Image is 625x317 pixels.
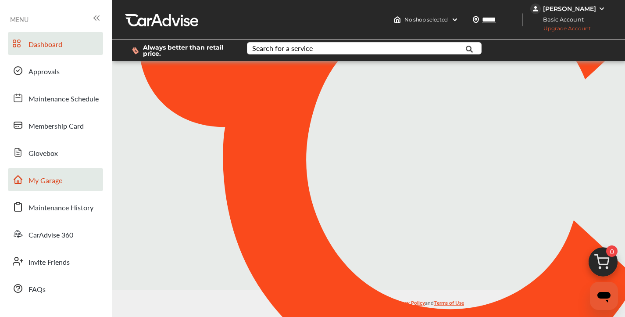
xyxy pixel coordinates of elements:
[394,16,401,23] img: header-home-logo.8d720a4f.svg
[29,202,93,214] span: Maintenance History
[8,195,103,218] a: Maintenance History
[132,47,139,54] img: dollor_label_vector.a70140d1.svg
[472,16,479,23] img: location_vector.a44bc228.svg
[543,5,596,13] div: [PERSON_NAME]
[29,66,60,78] span: Approvals
[10,16,29,23] span: MENU
[112,298,625,307] p: By using the CarAdvise application, you agree to our and
[522,13,523,26] img: header-divider.bc55588e.svg
[252,45,313,52] div: Search for a service
[404,16,448,23] span: No shop selected
[8,250,103,273] a: Invite Friends
[8,114,103,137] a: Membership Card
[598,5,605,12] img: WGsFRI8htEPBVLJbROoPRyZpYNWhNONpIPPETTm6eUC0GeLEiAAAAAElFTkSuQmCC
[29,284,46,295] span: FAQs
[29,257,70,268] span: Invite Friends
[8,168,103,191] a: My Garage
[8,277,103,300] a: FAQs
[582,243,624,285] img: cart_icon.3d0951e8.svg
[531,15,590,24] span: Basic Account
[29,94,99,105] span: Maintenance Schedule
[29,39,62,50] span: Dashboard
[8,223,103,245] a: CarAdvise 360
[8,32,103,55] a: Dashboard
[451,16,458,23] img: header-down-arrow.9dd2ce7d.svg
[366,145,397,173] img: CA_CheckIcon.cf4f08d4.svg
[29,148,58,159] span: Glovebox
[530,4,541,14] img: jVpblrzwTbfkPYzPPzSLxeg0AAAAASUVORK5CYII=
[606,245,618,257] span: 0
[29,175,62,187] span: My Garage
[530,25,591,36] span: Upgrade Account
[29,230,73,241] span: CarAdvise 360
[8,141,103,164] a: Glovebox
[8,59,103,82] a: Approvals
[8,86,103,109] a: Maintenance Schedule
[29,121,84,132] span: Membership Card
[590,282,618,310] iframe: Button to launch messaging window
[143,44,233,57] span: Always better than retail price.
